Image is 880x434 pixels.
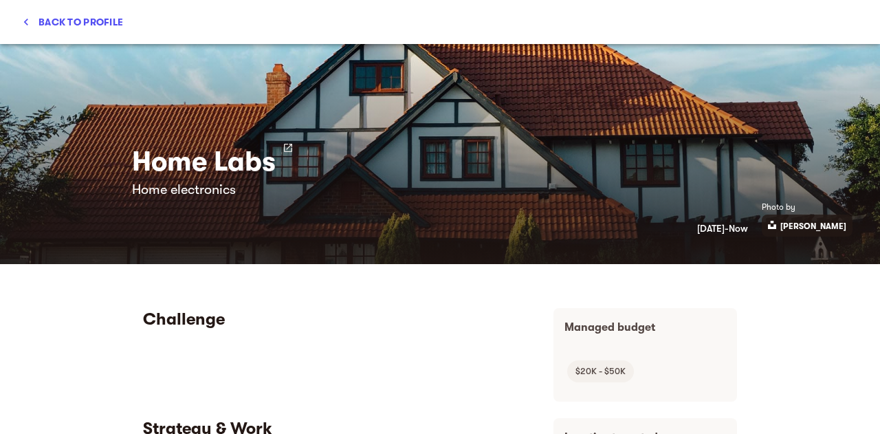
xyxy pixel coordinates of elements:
iframe: mayple-rich-text-viewer [143,352,531,380]
a: Home Labs [132,142,748,181]
h6: Home electronics [132,181,748,199]
span: $20K - $50K [567,363,634,380]
p: [PERSON_NAME] [780,222,846,230]
span: Photo by [762,202,795,212]
span: Back to profile [22,14,123,30]
h5: Challenge [143,308,531,330]
button: Back to profile [16,10,129,34]
a: [PERSON_NAME] [780,220,846,231]
p: Managed budget [564,319,726,336]
h3: Home Labs [132,142,276,181]
h6: [DATE] - Now [132,220,748,237]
